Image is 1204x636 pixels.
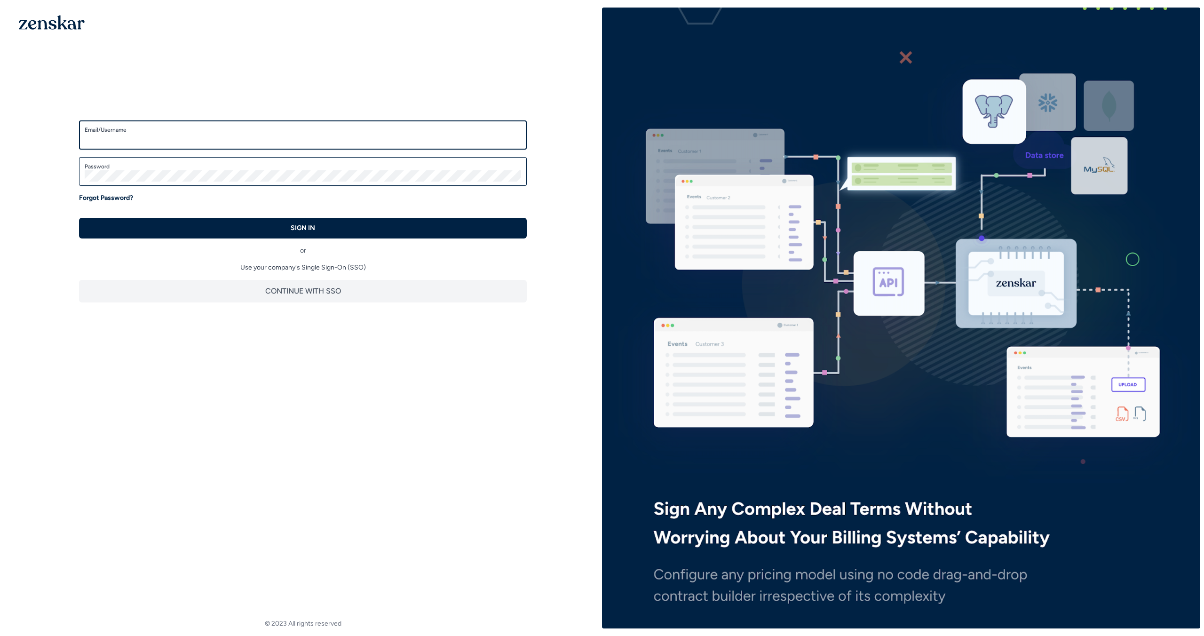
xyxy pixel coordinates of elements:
[79,193,133,203] a: Forgot Password?
[19,15,85,30] img: 1OGAJ2xQqyY4LXKgY66KYq0eOWRCkrZdAb3gUhuVAqdWPZE9SRJmCz+oDMSn4zDLXe31Ii730ItAGKgCKgCCgCikA4Av8PJUP...
[85,163,521,170] label: Password
[79,263,527,272] p: Use your company's Single Sign-On (SSO)
[79,280,527,302] button: CONTINUE WITH SSO
[291,223,315,233] p: SIGN IN
[79,238,527,255] div: or
[79,218,527,238] button: SIGN IN
[85,126,521,134] label: Email/Username
[4,619,602,628] footer: © 2023 All rights reserved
